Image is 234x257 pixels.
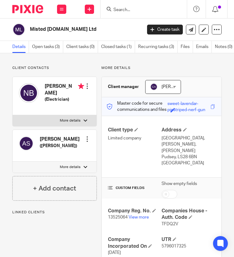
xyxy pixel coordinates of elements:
[78,83,84,89] i: Primary
[196,41,212,53] a: Emails
[108,208,162,214] h4: Company Reg. No.
[113,7,168,13] input: Search
[162,160,215,166] p: [GEOGRAPHIC_DATA]
[45,83,84,96] h4: [PERSON_NAME]
[12,5,43,13] img: Pixie
[162,154,215,160] p: Pudsey, LS28 6BN
[138,41,178,53] a: Recurring tasks (3)
[60,118,80,123] p: More details
[32,41,63,53] a: Open tasks (3)
[162,236,215,243] h4: UTR
[162,222,178,226] span: TFDQ2V
[162,127,215,133] h4: Address
[30,26,116,33] h2: Misted [DOMAIN_NAME] Ltd
[162,135,215,154] p: [GEOGRAPHIC_DATA], [PERSON_NAME], [PERSON_NAME]
[108,84,139,90] h3: Client manager
[12,66,97,70] p: Client contacts
[162,181,197,187] label: Show empty fields
[108,215,128,219] span: 13525064
[162,244,186,248] span: 5796017325
[147,25,183,34] a: Create task
[40,136,80,143] h4: [PERSON_NAME]
[12,41,29,53] a: Details
[106,100,167,113] p: Master code for secure communications and files
[162,85,195,89] span: [PERSON_NAME]
[12,23,25,36] img: svg%3E
[101,66,222,70] p: More details
[40,143,80,149] h5: ([PERSON_NAME])
[162,208,215,221] h4: Companies House - Auth. Code
[101,41,135,53] a: Closed tasks (1)
[33,184,76,193] h4: + Add contact
[108,251,121,255] span: [DATE]
[45,96,84,102] h5: (Electrician)
[181,41,193,53] a: Files
[150,83,158,90] img: svg%3E
[60,165,80,170] p: More details
[129,215,149,219] a: View more
[12,210,97,215] p: Linked clients
[19,136,34,151] img: svg%3E
[66,41,98,53] a: Client tasks (0)
[108,135,162,141] p: Limited company
[108,186,162,191] h4: CUSTOM FIELDS
[108,127,162,133] h4: Client type
[19,83,39,103] img: svg%3E
[167,101,209,108] div: sweet-lavendar-pinstriped-nerf-gun
[108,236,162,250] h4: Company Incorporated On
